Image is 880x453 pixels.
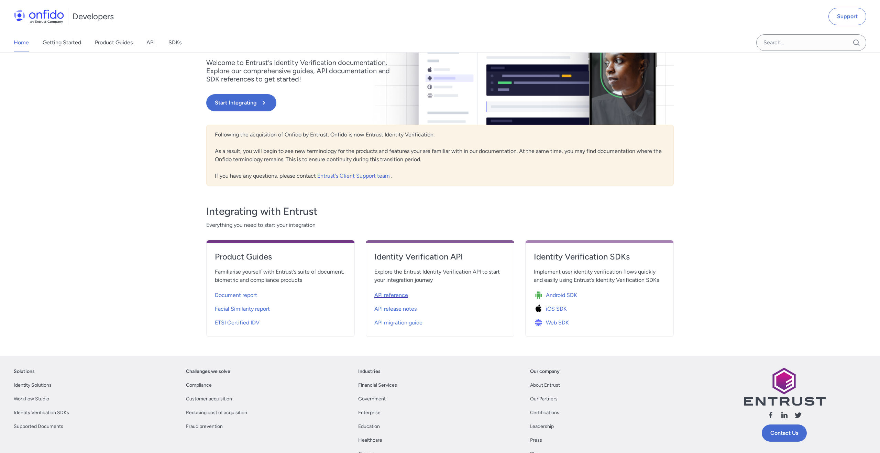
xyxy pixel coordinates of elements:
a: API [146,33,155,52]
span: Android SDK [546,291,577,299]
a: Healthcare [358,436,382,444]
span: Explore the Entrust Identity Verification API to start your integration journey [374,268,506,284]
a: Government [358,395,386,403]
p: Welcome to Entrust’s Identity Verification documentation. Explore our comprehensive guides, API d... [206,58,399,83]
span: Familiarise yourself with Entrust’s suite of document, biometric and compliance products [215,268,346,284]
a: Contact Us [762,424,807,442]
a: API migration guide [374,314,506,328]
a: API release notes [374,301,506,314]
h3: Integrating with Entrust [206,205,674,218]
a: Enterprise [358,409,381,417]
a: Product Guides [215,251,346,268]
span: API release notes [374,305,417,313]
a: Compliance [186,381,212,389]
img: Icon Web SDK [534,318,546,328]
a: Facial Similarity report [215,301,346,314]
a: Financial Services [358,381,397,389]
input: Onfido search input field [756,34,866,51]
span: Web SDK [546,319,569,327]
a: Follow us X (Twitter) [794,411,802,422]
a: Identity Verification API [374,251,506,268]
img: Entrust logo [743,367,826,406]
h4: Identity Verification SDKs [534,251,665,262]
img: Icon iOS SDK [534,304,546,314]
a: Icon Web SDKWeb SDK [534,314,665,328]
span: API reference [374,291,408,299]
a: Home [14,33,29,52]
a: Education [358,422,380,431]
a: SDKs [168,33,181,52]
a: Identity Verification SDKs [14,409,69,417]
a: Entrust's Client Support team [317,173,391,179]
a: Our Partners [530,395,558,403]
a: Workflow Studio [14,395,49,403]
h4: Product Guides [215,251,346,262]
a: Follow us facebook [767,411,775,422]
a: Icon Android SDKAndroid SDK [534,287,665,301]
a: Product Guides [95,33,133,52]
span: Implement user identity verification flows quickly and easily using Entrust’s Identity Verificati... [534,268,665,284]
a: Identity Solutions [14,381,52,389]
a: ETSI Certified IDV [215,314,346,328]
a: Press [530,436,542,444]
svg: Follow us linkedin [780,411,789,419]
svg: Follow us X (Twitter) [794,411,802,419]
h1: Developers [73,11,114,22]
a: Document report [215,287,346,301]
a: Industries [358,367,381,376]
a: Solutions [14,367,35,376]
a: Customer acquisition [186,395,232,403]
a: About Entrust [530,381,560,389]
span: API migration guide [374,319,422,327]
a: Fraud prevention [186,422,223,431]
img: Icon Android SDK [534,290,546,300]
a: API reference [374,287,506,301]
div: Following the acquisition of Onfido by Entrust, Onfido is now Entrust Identity Verification. As a... [206,125,674,186]
a: Reducing cost of acquisition [186,409,247,417]
a: Our company [530,367,560,376]
span: iOS SDK [546,305,567,313]
a: Follow us linkedin [780,411,789,422]
a: Icon iOS SDKiOS SDK [534,301,665,314]
h4: Identity Verification API [374,251,506,262]
span: Document report [215,291,257,299]
a: Challenges we solve [186,367,230,376]
svg: Follow us facebook [767,411,775,419]
a: Start Integrating [206,94,533,111]
a: Leadership [530,422,554,431]
span: Everything you need to start your integration [206,221,674,229]
span: Facial Similarity report [215,305,270,313]
a: Certifications [530,409,559,417]
a: Supported Documents [14,422,63,431]
a: Support [828,8,866,25]
a: Identity Verification SDKs [534,251,665,268]
img: Onfido Logo [14,10,64,23]
button: Start Integrating [206,94,276,111]
span: ETSI Certified IDV [215,319,260,327]
a: Getting Started [43,33,81,52]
